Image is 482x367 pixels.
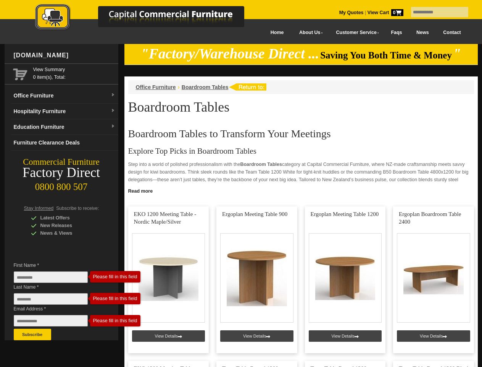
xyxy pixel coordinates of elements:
[128,161,474,191] p: Step into a world of polished professionalism with the category at Capital Commercial Furniture, ...
[14,4,281,34] a: Capital Commercial Furniture Logo
[93,318,137,323] div: Please fill in this field
[93,274,137,279] div: Please fill in this field
[14,4,281,32] img: Capital Commercial Furniture Logo
[291,24,327,41] a: About Us
[11,44,118,67] div: [DOMAIN_NAME]
[453,46,461,62] em: "
[11,135,118,151] a: Furniture Clearance Deals
[141,46,319,62] em: "Factory/Warehouse Direct ...
[56,206,99,211] span: Subscribe to receive:
[93,296,137,301] div: Please fill in this field
[124,185,478,195] a: Click to read more
[111,124,115,129] img: dropdown
[366,10,403,15] a: View Cart0
[31,214,103,222] div: Latest Offers
[31,222,103,229] div: New Releases
[14,271,88,283] input: First Name *
[178,83,180,91] li: ›
[391,9,403,16] span: 0
[33,66,115,80] span: 0 item(s), Total:
[320,50,452,60] span: Saving You Both Time & Money
[5,178,118,192] div: 0800 800 507
[111,109,115,113] img: dropdown
[368,10,403,15] strong: View Cart
[128,128,474,140] h2: Boardroom Tables to Transform Your Meetings
[14,261,99,269] span: First Name *
[5,157,118,167] div: Commercial Furniture
[436,24,468,41] a: Contact
[136,84,176,90] a: Office Furniture
[409,24,436,41] a: News
[14,329,51,340] button: Subscribe
[33,66,115,73] a: View Summary
[128,100,474,114] h1: Boardroom Tables
[384,24,409,41] a: Faqs
[327,24,384,41] a: Customer Service
[5,167,118,178] div: Factory Direct
[14,283,99,291] span: Last Name *
[14,293,88,305] input: Last Name *
[11,88,118,104] a: Office Furnituredropdown
[339,10,364,15] a: My Quotes
[240,162,282,167] strong: Boardroom Tables
[24,206,54,211] span: Stay Informed
[11,119,118,135] a: Education Furnituredropdown
[229,83,266,91] img: return to
[31,229,103,237] div: News & Views
[128,147,474,155] h3: Explore Top Picks in Boardroom Tables
[111,93,115,97] img: dropdown
[14,305,99,313] span: Email Address *
[182,84,229,90] a: Boardroom Tables
[11,104,118,119] a: Hospitality Furnituredropdown
[14,315,88,326] input: Email Address *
